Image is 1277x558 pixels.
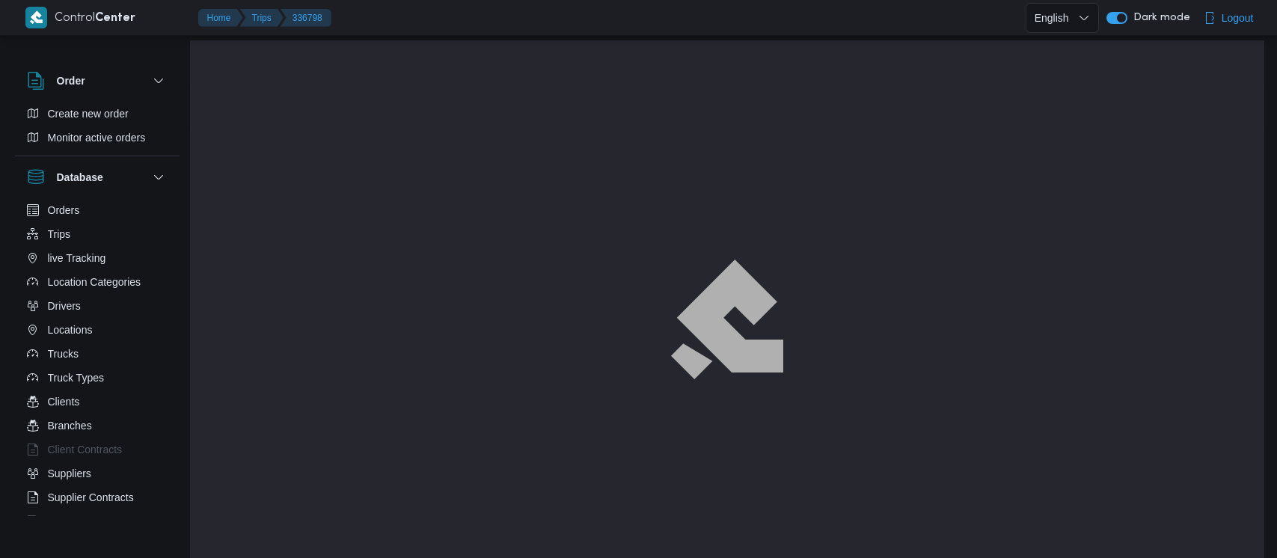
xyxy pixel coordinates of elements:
img: ILLA Logo [672,261,782,378]
span: Devices [48,512,85,530]
button: Home [198,9,243,27]
span: Dark mode [1127,12,1190,24]
button: Drivers [21,294,174,318]
div: Order [15,102,180,156]
h3: Database [57,168,103,186]
button: Locations [21,318,174,342]
span: Client Contracts [48,441,123,459]
span: Trips [48,225,71,243]
span: Clients [48,393,80,411]
span: Trucks [48,345,79,363]
button: Truck Types [21,366,174,390]
span: Branches [48,417,92,435]
button: Clients [21,390,174,414]
button: Branches [21,414,174,438]
button: Trips [240,9,284,27]
h3: Order [57,72,85,90]
button: 336798 [281,9,331,27]
span: Create new order [48,105,129,123]
span: live Tracking [48,249,106,267]
span: Monitor active orders [48,129,146,147]
button: Logout [1198,3,1260,33]
div: Database [15,198,180,522]
button: Supplier Contracts [21,485,174,509]
span: Logout [1222,9,1254,27]
button: Location Categories [21,270,174,294]
button: Create new order [21,102,174,126]
button: Monitor active orders [21,126,174,150]
span: Locations [48,321,93,339]
span: Supplier Contracts [48,488,134,506]
button: Orders [21,198,174,222]
button: Trips [21,222,174,246]
button: Trucks [21,342,174,366]
button: Client Contracts [21,438,174,462]
span: Truck Types [48,369,104,387]
button: Devices [21,509,174,533]
button: Database [27,168,168,186]
span: Location Categories [48,273,141,291]
button: live Tracking [21,246,174,270]
button: Order [27,72,168,90]
span: Suppliers [48,465,91,482]
img: X8yXhbKr1z7QwAAAABJRU5ErkJggg== [25,7,47,28]
span: Drivers [48,297,81,315]
span: Orders [48,201,80,219]
button: Suppliers [21,462,174,485]
b: Center [95,13,135,24]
